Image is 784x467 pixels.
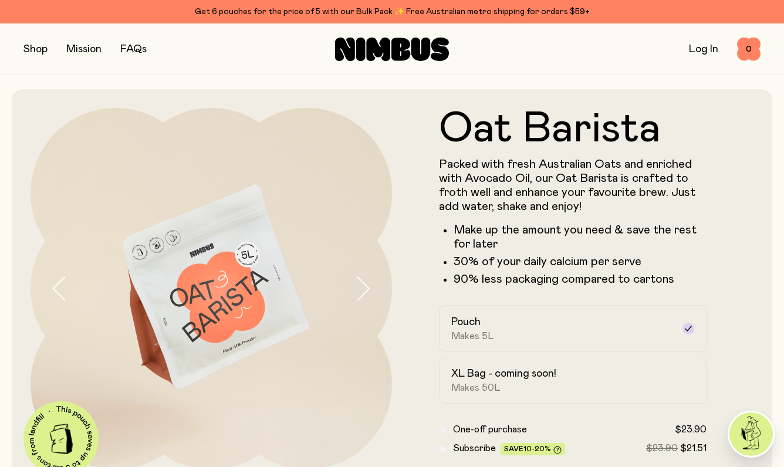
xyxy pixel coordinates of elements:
img: agent [729,412,773,456]
span: 10-20% [523,445,551,452]
h2: Pouch [451,315,481,329]
span: $23.90 [675,425,707,434]
span: Makes 50L [451,382,501,394]
span: $21.51 [680,444,707,453]
a: Log In [689,44,718,55]
span: One-off purchase [453,425,527,434]
li: 30% of your daily calcium per serve [454,255,707,269]
li: Make up the amount you need & save the rest for later [454,223,707,251]
li: 90% less packaging compared to cartons [454,272,707,286]
a: Mission [66,44,102,55]
span: $23.90 [646,444,678,453]
a: FAQs [120,44,147,55]
p: Packed with fresh Australian Oats and enriched with Avocado Oil, our Oat Barista is crafted to fr... [439,157,707,214]
h2: XL Bag - coming soon! [451,367,556,381]
button: 0 [737,38,761,61]
span: Makes 5L [451,330,494,342]
span: Save [504,445,562,454]
span: Subscribe [453,444,496,453]
div: Get 6 pouches for the price of 5 with our Bulk Pack ✨ Free Australian metro shipping for orders $59+ [23,5,761,19]
h1: Oat Barista [439,108,707,150]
